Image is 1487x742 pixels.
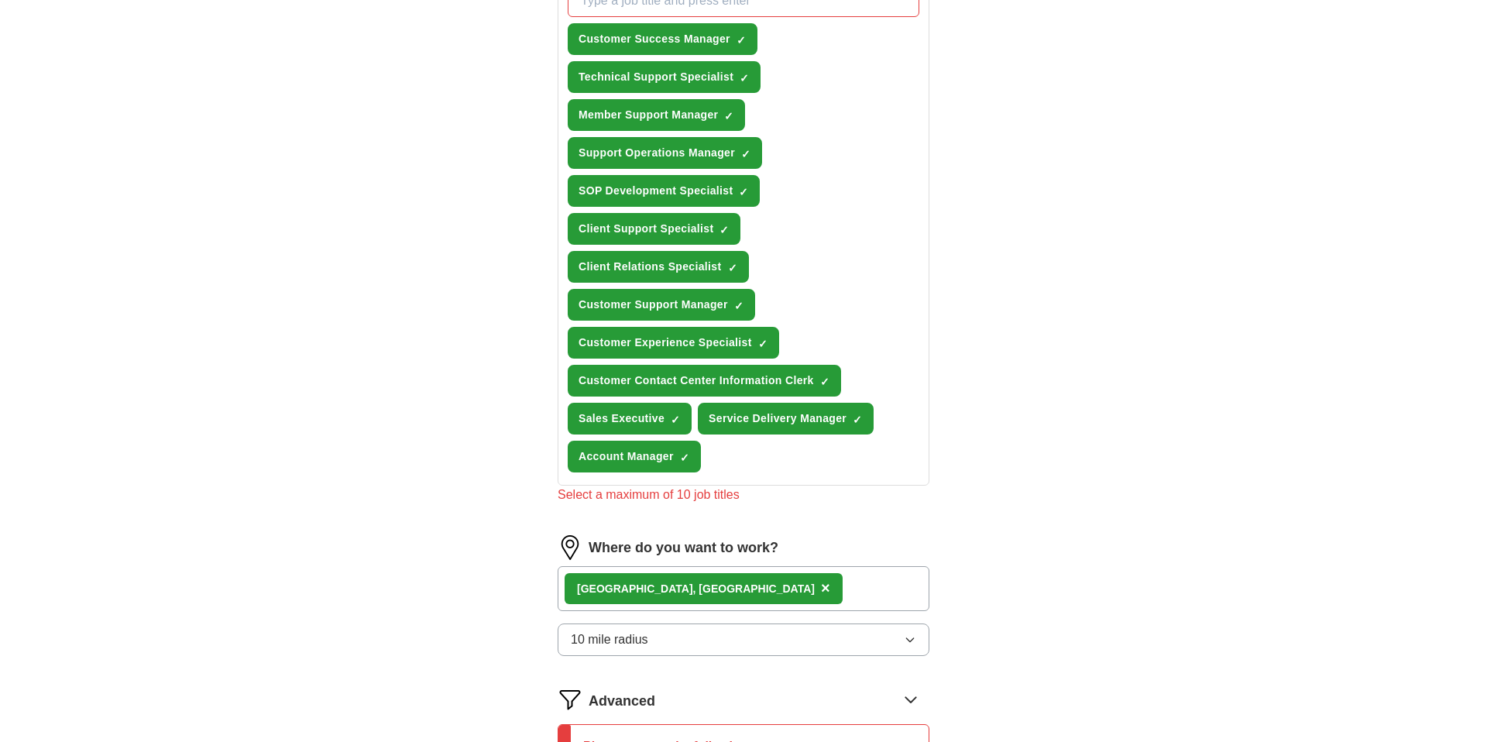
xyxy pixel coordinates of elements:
span: Customer Experience Specialist [579,335,752,351]
span: ✓ [737,34,746,46]
div: [GEOGRAPHIC_DATA], [GEOGRAPHIC_DATA] [577,581,815,597]
button: Sales Executive✓ [568,403,692,435]
span: ✓ [734,300,743,312]
span: 10 mile radius [571,630,648,649]
span: Account Manager [579,448,674,465]
button: Support Operations Manager✓ [568,137,762,169]
span: ✓ [728,262,737,274]
span: SOP Development Specialist [579,183,733,199]
span: Support Operations Manager [579,145,735,161]
button: Account Manager✓ [568,441,701,472]
span: ✓ [671,414,680,426]
button: × [821,577,830,600]
span: ✓ [820,376,829,388]
span: ✓ [719,224,729,236]
button: Customer Contact Center Information Clerk✓ [568,365,841,397]
span: Service Delivery Manager [709,411,847,427]
button: Customer Experience Specialist✓ [568,327,779,359]
button: Technical Support Specialist✓ [568,61,761,93]
span: ✓ [680,452,689,464]
span: Technical Support Specialist [579,69,733,85]
span: Client Relations Specialist [579,259,722,275]
img: location.png [558,535,582,560]
span: Client Support Specialist [579,221,713,237]
span: Customer Contact Center Information Clerk [579,373,814,389]
span: Sales Executive [579,411,665,427]
label: Where do you want to work? [589,538,778,558]
button: 10 mile radius [558,623,929,656]
button: Client Support Specialist✓ [568,213,740,245]
span: Member Support Manager [579,107,718,123]
img: filter [558,687,582,712]
span: ✓ [740,72,749,84]
button: SOP Development Specialist✓ [568,175,760,207]
button: Customer Success Manager✓ [568,23,757,55]
button: Client Relations Specialist✓ [568,251,749,283]
div: Select a maximum of 10 job titles [558,486,929,504]
span: Customer Support Manager [579,297,728,313]
span: ✓ [758,338,768,350]
span: × [821,579,830,596]
span: Advanced [589,691,655,712]
span: ✓ [739,186,748,198]
button: Service Delivery Manager✓ [698,403,874,435]
span: ✓ [741,148,750,160]
button: Member Support Manager✓ [568,99,745,131]
span: ✓ [853,414,862,426]
span: ✓ [724,110,733,122]
button: Customer Support Manager✓ [568,289,755,321]
span: Customer Success Manager [579,31,730,47]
